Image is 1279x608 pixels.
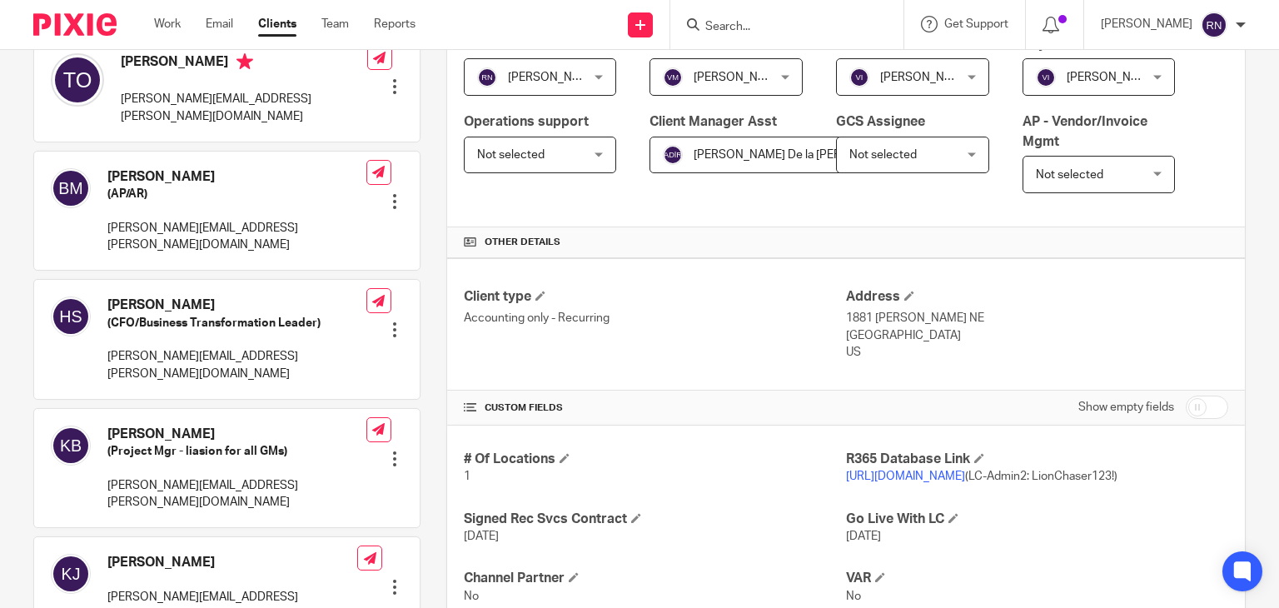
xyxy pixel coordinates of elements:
h4: Client type [464,288,846,306]
span: DSS [836,37,863,51]
img: svg%3E [477,67,497,87]
img: svg%3E [51,168,91,208]
a: Clients [258,16,296,32]
p: US [846,344,1228,361]
span: Staff Accountant [464,37,570,51]
span: [PERSON_NAME] De la [PERSON_NAME] [694,149,908,161]
p: Accounting only - Recurring [464,310,846,326]
h4: # Of Locations [464,451,846,468]
span: 1 [464,471,470,482]
span: No [464,591,479,602]
h4: R365 Database Link [846,451,1228,468]
span: Not selected [477,149,545,161]
h4: [PERSON_NAME] [121,53,367,74]
a: Email [206,16,233,32]
span: GCS Assignee [836,115,925,128]
span: [PERSON_NAME] [880,72,972,83]
img: svg%3E [51,426,91,466]
h4: [PERSON_NAME] [107,168,366,186]
span: [PERSON_NAME] [694,72,785,83]
span: [PERSON_NAME] [1067,72,1158,83]
h5: (AP/AR) [107,186,366,202]
span: Junior Accountant [649,37,766,51]
img: svg%3E [1201,12,1227,38]
h4: Go Live With LC [846,511,1228,528]
img: svg%3E [849,67,869,87]
p: [PERSON_NAME][EMAIL_ADDRESS][PERSON_NAME][DOMAIN_NAME] [121,91,367,125]
h4: [PERSON_NAME] [107,554,357,571]
img: svg%3E [1036,67,1056,87]
span: Payroll JE [1023,37,1087,51]
img: svg%3E [51,53,104,107]
p: [PERSON_NAME][EMAIL_ADDRESS][PERSON_NAME][DOMAIN_NAME] [107,477,366,511]
img: Pixie [33,13,117,36]
h4: [PERSON_NAME] [107,297,366,314]
span: Get Support [944,18,1008,30]
span: AP - Vendor/Invoice Mgmt [1023,115,1147,147]
p: [GEOGRAPHIC_DATA] [846,327,1228,344]
span: No [846,591,861,602]
img: svg%3E [51,297,91,336]
a: Team [321,16,349,32]
span: Other details [485,236,560,249]
span: [DATE] [464,531,499,542]
p: [PERSON_NAME][EMAIL_ADDRESS][PERSON_NAME][DOMAIN_NAME] [107,348,366,382]
h4: VAR [846,570,1228,587]
span: Client Manager Asst [649,115,777,128]
h4: CUSTOM FIELDS [464,401,846,415]
input: Search [704,20,853,35]
span: [DATE] [846,531,881,542]
label: Show empty fields [1078,399,1174,416]
h4: [PERSON_NAME] [107,426,366,443]
p: 1881 [PERSON_NAME] NE [846,310,1228,326]
h4: Address [846,288,1228,306]
img: svg%3E [663,145,683,165]
i: Primary [236,53,253,70]
img: svg%3E [663,67,683,87]
h5: (CFO/Business Transformation Leader) [107,315,366,331]
span: Not selected [1036,169,1103,181]
span: [PERSON_NAME] [508,72,600,83]
h5: (Project Mgr - liasion for all GMs) [107,443,366,460]
img: svg%3E [51,554,91,594]
span: Not selected [849,149,917,161]
h4: Signed Rec Svcs Contract [464,511,846,528]
span: Operations support [464,115,589,128]
a: [URL][DOMAIN_NAME] [846,471,965,482]
p: [PERSON_NAME] [1101,16,1192,32]
h4: Channel Partner [464,570,846,587]
span: (LC-Admin2: LionChaser123!) [846,471,1117,482]
p: [PERSON_NAME][EMAIL_ADDRESS][PERSON_NAME][DOMAIN_NAME] [107,220,366,254]
a: Reports [374,16,416,32]
a: Work [154,16,181,32]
